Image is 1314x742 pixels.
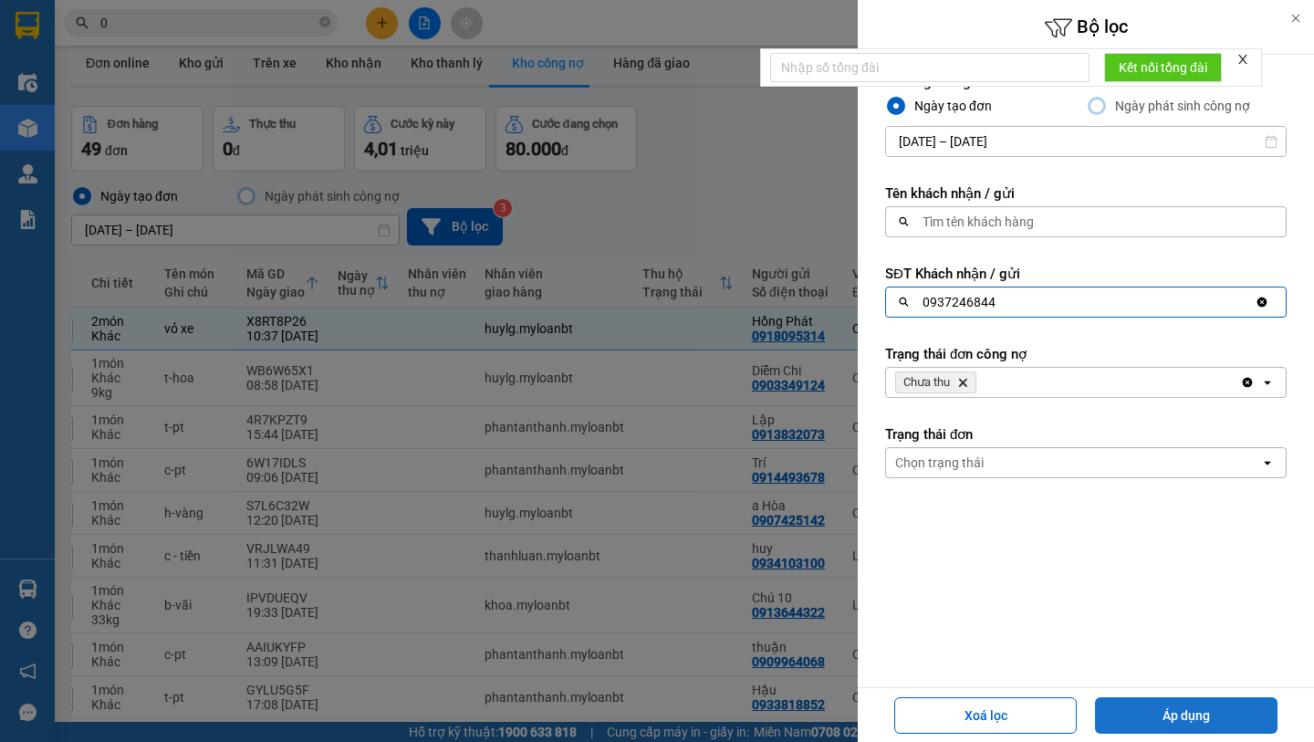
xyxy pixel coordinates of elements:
label: Trạng thái đơn [885,425,1287,444]
span: Chưa thu [903,375,950,390]
div: Tìm tên khách hàng [923,213,1034,231]
div: 0937246844 [923,293,996,311]
button: Xoá lọc [894,697,1077,734]
label: SĐT Khách nhận / gửi [885,265,1287,283]
span: close [1236,53,1249,66]
svg: Clear all [1240,375,1255,390]
h6: Bộ lọc [858,14,1314,42]
div: Ngày tạo đơn [907,95,992,117]
input: Select a date range. [886,127,1286,156]
div: Chọn trạng thái [895,454,984,472]
button: Áp dụng [1095,697,1277,734]
div: Ngày phát sinh công nợ [1108,95,1250,117]
button: Kết nối tổng đài [1104,53,1222,82]
span: Chưa thu, close by backspace [895,371,976,393]
svg: open [1260,455,1275,470]
input: Selected 0937246844. [997,293,999,311]
svg: Delete [957,377,968,388]
input: Nhập số tổng đài [770,53,1090,82]
label: Tên khách nhận / gửi [885,184,1287,203]
span: Kết nối tổng đài [1119,57,1207,78]
svg: Clear value [1255,295,1269,309]
label: Trạng thái đơn công nợ [885,345,1287,363]
svg: open [1260,375,1275,390]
